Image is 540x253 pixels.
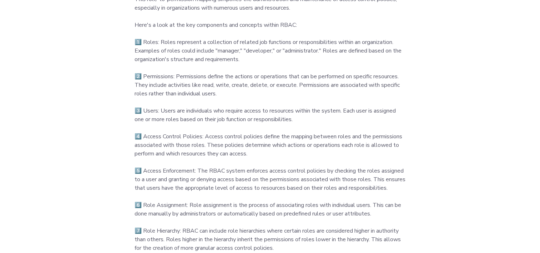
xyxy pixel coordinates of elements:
[135,227,401,252] span: 7️⃣ Role Hierarchy: RBAC can include role hierarchies where certain roles are considered higher i...
[135,167,405,192] span: 5️⃣ Access Enforcement: The RBAC system enforces access control policies by checking the roles as...
[135,107,396,123] span: 3️⃣ Users: Users are individuals who require access to resources within the system. Each user is ...
[135,38,402,63] span: 1️⃣ Roles: Roles represent a collection of related job functions or responsibilities within an or...
[135,201,401,218] span: 6️⃣ Role Assignment: Role assignment is the process of associating roles with individual users. T...
[135,21,297,29] span: Here's a look at the key components and concepts within RBAC:
[135,133,402,158] span: 4️⃣ Access Control Policies: Access control policies define the mapping between roles and the per...
[135,73,400,98] span: 2️⃣ Permissions: Permissions define the actions or operations that can be performed on specific r...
